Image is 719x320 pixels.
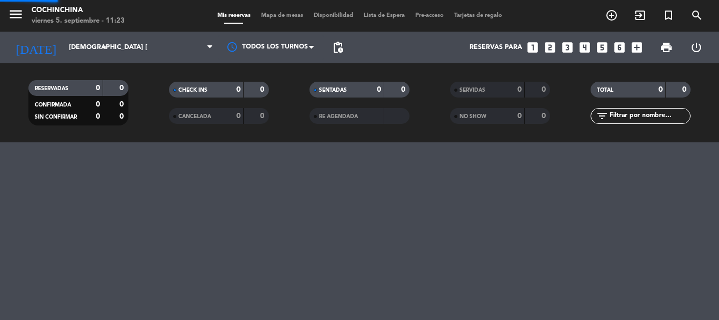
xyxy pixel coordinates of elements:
[470,44,522,51] span: Reservas para
[236,86,241,93] strong: 0
[98,41,111,54] i: arrow_drop_down
[682,86,688,93] strong: 0
[460,114,486,119] span: NO SHOW
[605,9,618,22] i: add_circle_outline
[608,110,690,122] input: Filtrar por nombre...
[542,112,548,120] strong: 0
[256,13,308,18] span: Mapa de mesas
[8,36,64,59] i: [DATE]
[96,113,100,120] strong: 0
[517,86,522,93] strong: 0
[260,86,266,93] strong: 0
[358,13,410,18] span: Lista de Espera
[308,13,358,18] span: Disponibilidad
[691,9,703,22] i: search
[578,41,592,54] i: looks_4
[319,114,358,119] span: RE AGENDADA
[35,114,77,120] span: SIN CONFIRMAR
[634,9,646,22] i: exit_to_app
[332,41,344,54] span: pending_actions
[662,9,675,22] i: turned_in_not
[660,41,673,54] span: print
[595,41,609,54] i: looks_5
[32,16,125,26] div: viernes 5. septiembre - 11:23
[630,41,644,54] i: add_box
[260,112,266,120] strong: 0
[561,41,574,54] i: looks_3
[681,32,711,63] div: LOG OUT
[178,114,211,119] span: CANCELADA
[119,113,126,120] strong: 0
[96,84,100,92] strong: 0
[119,101,126,108] strong: 0
[613,41,626,54] i: looks_6
[401,86,407,93] strong: 0
[212,13,256,18] span: Mis reservas
[35,86,68,91] span: RESERVADAS
[119,84,126,92] strong: 0
[543,41,557,54] i: looks_two
[377,86,381,93] strong: 0
[526,41,540,54] i: looks_one
[596,110,608,122] i: filter_list
[35,102,71,108] span: CONFIRMADA
[236,112,241,120] strong: 0
[319,88,347,93] span: SENTADAS
[542,86,548,93] strong: 0
[8,6,24,22] i: menu
[658,86,663,93] strong: 0
[597,88,613,93] span: TOTAL
[460,88,485,93] span: SERVIDAS
[178,88,207,93] span: CHECK INS
[449,13,507,18] span: Tarjetas de regalo
[517,112,522,120] strong: 0
[8,6,24,26] button: menu
[96,101,100,108] strong: 0
[410,13,449,18] span: Pre-acceso
[32,5,125,16] div: Cochinchina
[690,41,703,54] i: power_settings_new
